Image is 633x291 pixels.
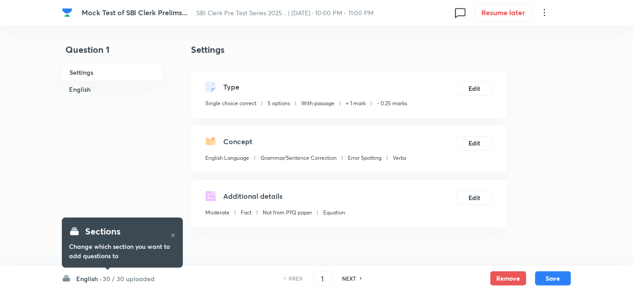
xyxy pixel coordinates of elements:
span: Mock Test of SBI Clerk Prelims... [82,8,188,17]
p: Fact [241,209,251,217]
button: Edit [456,136,492,150]
p: Error Spotting [348,154,382,162]
h5: Additional details [223,191,282,201]
p: 5 options [268,99,290,107]
p: English Language [205,154,249,162]
h6: Settings [62,64,162,81]
h5: Concept [223,136,252,147]
h4: Sections [85,225,121,238]
p: Equation [323,209,345,217]
a: Company Logo [62,7,74,18]
p: Verbs [393,154,406,162]
h4: In English [191,263,507,277]
h4: Settings [191,43,507,56]
h6: Change which section you want to add questions to [69,242,176,261]
h6: 30 / 30 uploaded [103,274,155,283]
span: SBI Clerk Pre Test Series 2025... | [DATE] · 10:00 PM - 11:00 PM [197,9,374,17]
img: questionConcept.svg [205,136,216,147]
img: Company Logo [62,7,73,18]
button: Edit [456,191,492,205]
p: Moderate [205,209,230,217]
p: Single choice correct [205,99,256,107]
h6: PREV [289,274,303,282]
h6: NEXT [343,274,356,282]
h6: English · [76,274,101,283]
img: questionType.svg [205,81,216,92]
p: With passage [301,99,334,107]
button: Resume later [475,4,532,21]
button: Save [535,271,571,286]
p: + 1 mark [346,99,366,107]
p: Grammar/Sentence Correction [260,154,337,162]
button: Edit [456,81,492,96]
p: - 0.25 marks [377,99,407,107]
h4: Question 1 [62,43,162,64]
h5: Type [223,81,239,92]
h6: English [62,81,162,98]
button: Remove [490,271,526,286]
p: Not from PYQ paper [263,209,312,217]
img: questionDetails.svg [205,191,216,201]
